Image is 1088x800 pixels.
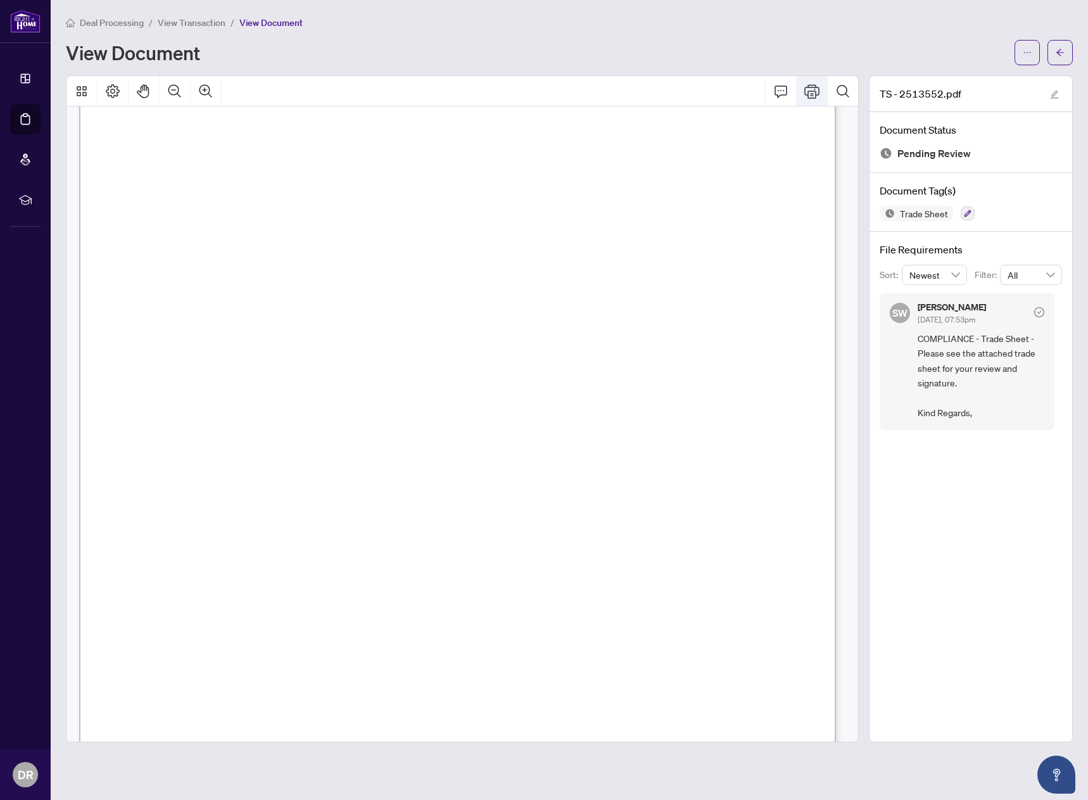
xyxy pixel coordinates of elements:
[149,15,153,30] li: /
[909,265,960,284] span: Newest
[880,183,1062,198] h4: Document Tag(s)
[1008,265,1054,284] span: All
[880,242,1062,257] h4: File Requirements
[880,86,961,101] span: TS - 2513552.pdf
[1037,756,1075,794] button: Open asap
[880,206,895,221] img: Status Icon
[158,17,225,29] span: View Transaction
[918,331,1044,420] span: COMPLIANCE - Trade Sheet - Please see the attached trade sheet for your review and signature. Kin...
[1023,48,1032,57] span: ellipsis
[895,209,953,218] span: Trade Sheet
[18,766,34,784] span: DR
[1034,307,1044,317] span: check-circle
[239,17,303,29] span: View Document
[880,147,892,160] img: Document Status
[880,122,1062,137] h4: Document Status
[880,268,902,282] p: Sort:
[66,18,75,27] span: home
[897,145,971,162] span: Pending Review
[10,10,41,33] img: logo
[66,42,200,63] h1: View Document
[80,17,144,29] span: Deal Processing
[1056,48,1065,57] span: arrow-left
[975,268,1000,282] p: Filter:
[892,305,908,321] span: SW
[918,303,986,312] h5: [PERSON_NAME]
[918,315,975,324] span: [DATE], 07:53pm
[1050,90,1059,99] span: edit
[231,15,234,30] li: /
